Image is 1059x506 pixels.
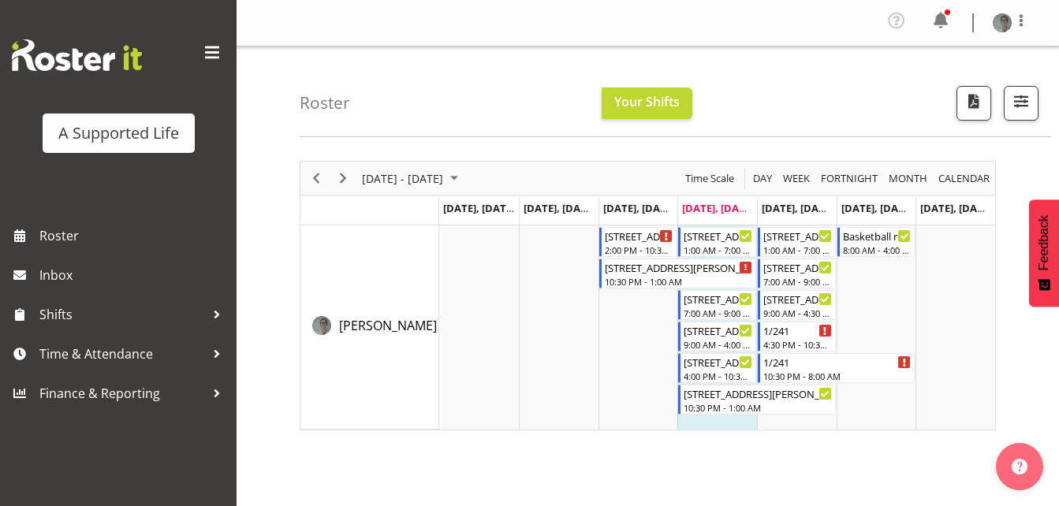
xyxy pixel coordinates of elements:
table: Timeline Week of September 4, 2025 [439,225,995,430]
div: A Supported Life [58,121,179,145]
button: Next [333,169,354,188]
div: [STREET_ADDRESS][PERSON_NAME] [763,259,832,275]
span: [DATE], [DATE] [841,201,913,215]
div: [STREET_ADDRESS][PERSON_NAME] [763,291,832,307]
div: Previous [303,162,330,195]
div: 4:00 PM - 10:30 PM [684,370,752,382]
button: Fortnight [818,169,881,188]
div: 10:30 PM - 1:00 AM [684,401,831,414]
div: Georgina Dowdall"s event - 56 Coulter Rd Begin From Thursday, September 4, 2025 at 1:00:00 AM GMT... [678,227,756,257]
span: Inbox [39,263,229,287]
span: calendar [937,169,991,188]
div: [STREET_ADDRESS][PERSON_NAME] [684,322,752,338]
div: [STREET_ADDRESS][PERSON_NAME] [605,259,752,275]
button: Filter Shifts [1004,86,1038,121]
div: [STREET_ADDRESS][PERSON_NAME] [763,228,832,244]
div: [STREET_ADDRESS][PERSON_NAME] [605,228,673,244]
div: 1/241 [763,322,832,338]
button: Month [936,169,993,188]
span: Shifts [39,303,205,326]
span: [DATE], [DATE] [920,201,992,215]
button: Time Scale [683,169,737,188]
button: September 01 - 07, 2025 [360,169,465,188]
div: [STREET_ADDRESS][PERSON_NAME] [684,385,831,401]
a: [PERSON_NAME] [339,316,437,335]
h4: Roster [300,94,350,112]
button: Your Shifts [602,87,692,119]
span: Feedback [1037,215,1051,270]
div: Georgina Dowdall"s event - 1/241 Begin From Friday, September 5, 2025 at 4:30:00 PM GMT+12:00 End... [758,322,836,352]
div: Georgina Dowdall"s event - 56 Coulter Rd Begin From Thursday, September 4, 2025 at 7:00:00 AM GMT... [678,290,756,320]
div: 1:00 AM - 7:00 AM [684,244,752,256]
span: Day [751,169,774,188]
div: Georgina Dowdall"s event - 56 Coulter Rd Begin From Friday, September 5, 2025 at 7:00:00 AM GMT+1... [758,259,836,288]
span: Fortnight [819,169,879,188]
span: Your Shifts [614,93,680,110]
div: Georgina Dowdall"s event - 56 Coulter Rd Begin From Thursday, September 4, 2025 at 10:30:00 PM GM... [678,385,835,415]
div: Georgina Dowdall"s event - 56 Coulter Rd Begin From Thursday, September 4, 2025 at 4:00:00 PM GMT... [678,353,756,383]
button: Timeline Week [781,169,813,188]
div: 7:00 AM - 9:00 AM [684,307,752,319]
div: Georgina Dowdall"s event - 56 Coulter Rd Begin From Thursday, September 4, 2025 at 9:00:00 AM GMT... [678,322,756,352]
span: Month [887,169,929,188]
span: [PERSON_NAME] [339,317,437,334]
div: 9:00 AM - 4:30 PM [763,307,832,319]
span: Finance & Reporting [39,381,205,405]
span: [DATE], [DATE] [603,201,675,215]
img: georgie-dowdallc23b32c6b18244985c17801c8f58939a.png [993,13,1012,32]
div: Georgina Dowdall"s event - 1/241 Begin From Friday, September 5, 2025 at 10:30:00 PM GMT+12:00 En... [758,353,915,383]
div: Georgina Dowdall"s event - 56 Coulter Rd Begin From Friday, September 5, 2025 at 9:00:00 AM GMT+1... [758,290,836,320]
img: help-xxl-2.png [1012,459,1027,474]
span: [DATE] - [DATE] [360,169,445,188]
div: [STREET_ADDRESS][PERSON_NAME] [684,291,752,307]
span: [DATE], [DATE] [443,201,515,215]
div: Georgina Dowdall"s event - 56 Coulter Rd Begin From Wednesday, September 3, 2025 at 10:30:00 PM G... [599,259,756,288]
div: 9:00 AM - 4:00 PM [684,338,752,351]
span: [DATE], [DATE] [524,201,595,215]
div: Georgina Dowdall"s event - Basketball ribbon day Begin From Saturday, September 6, 2025 at 8:00:0... [837,227,915,257]
div: 1/241 [763,354,911,370]
div: 1:00 AM - 7:00 AM [763,244,832,256]
div: 10:30 PM - 8:00 AM [763,370,911,382]
div: 8:00 AM - 4:00 PM [843,244,912,256]
span: [DATE], [DATE] [762,201,833,215]
button: Feedback - Show survey [1029,199,1059,307]
div: [STREET_ADDRESS][PERSON_NAME] [684,354,752,370]
span: Roster [39,224,229,247]
div: Next [330,162,356,195]
div: 2:00 PM - 10:30 PM [605,244,673,256]
div: Georgina Dowdall"s event - 56 Coulter Rd Begin From Friday, September 5, 2025 at 1:00:00 AM GMT+1... [758,227,836,257]
span: [DATE], [DATE] [682,201,754,215]
button: Download a PDF of the roster according to the set date range. [956,86,991,121]
span: Time Scale [684,169,736,188]
div: Basketball ribbon day [843,228,912,244]
div: Georgina Dowdall"s event - 56 Coulter Rd Begin From Wednesday, September 3, 2025 at 2:00:00 PM GM... [599,227,677,257]
div: Timeline Week of September 4, 2025 [300,161,996,430]
button: Timeline Month [886,169,930,188]
div: 10:30 PM - 1:00 AM [605,275,752,288]
div: 4:30 PM - 10:30 PM [763,338,832,351]
span: Week [781,169,811,188]
button: Timeline Day [751,169,775,188]
td: Georgina Dowdall resource [300,225,439,430]
span: Time & Attendance [39,342,205,366]
img: Rosterit website logo [12,39,142,71]
button: Previous [306,169,327,188]
div: [STREET_ADDRESS][PERSON_NAME] [684,228,752,244]
div: 7:00 AM - 9:00 AM [763,275,832,288]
